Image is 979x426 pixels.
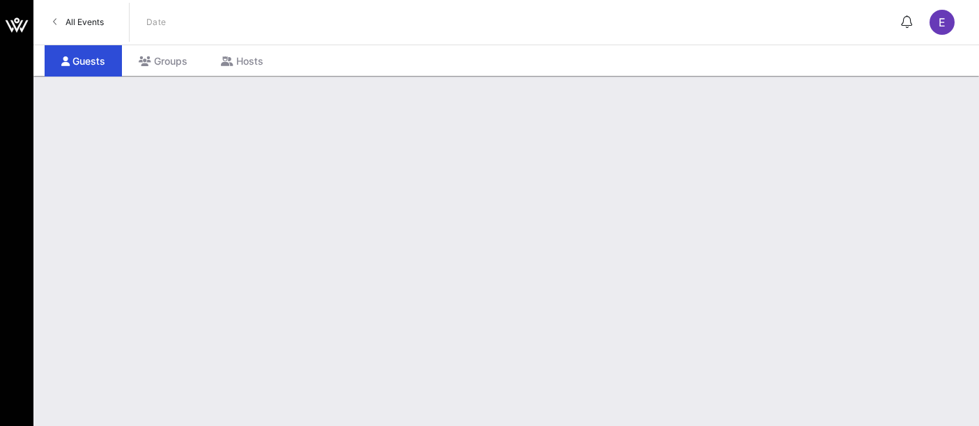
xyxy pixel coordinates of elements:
div: Guests [45,45,122,77]
a: All Events [45,11,112,33]
div: Hosts [204,45,280,77]
span: All Events [65,17,104,27]
span: E [939,15,946,29]
div: E [930,10,955,35]
div: Groups [122,45,204,77]
p: Date [146,15,167,29]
